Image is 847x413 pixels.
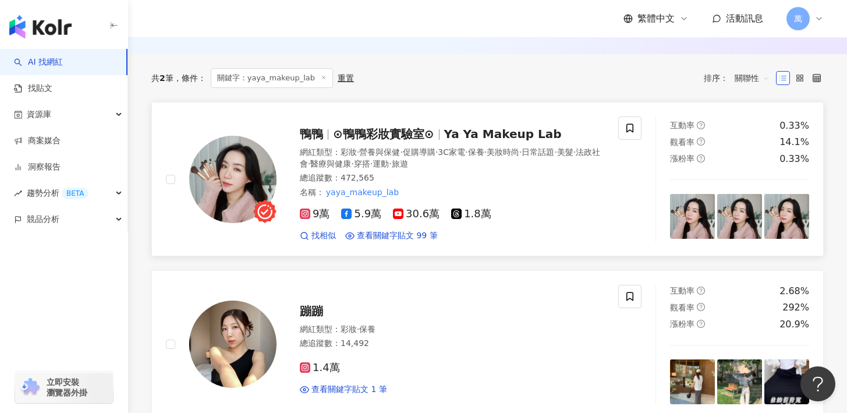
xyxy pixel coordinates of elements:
[351,159,353,168] span: ·
[14,189,22,197] span: rise
[637,12,675,25] span: 繁體中文
[800,366,835,401] iframe: Help Scout Beacon - Open
[345,230,438,242] a: 查看關鍵字貼文 99 筆
[15,372,113,403] a: chrome extension立即安裝 瀏覽器外掛
[697,154,705,163] span: question-circle
[333,127,434,141] span: ⊙鴨鴨彩妝實驗室⊙
[573,147,576,157] span: ·
[670,359,715,404] img: post-image
[697,303,705,311] span: question-circle
[717,194,762,239] img: post-image
[468,147,484,157] span: 保養
[310,159,351,168] span: 醫療與健康
[389,159,391,168] span: ·
[444,127,562,141] span: Ya Ya Makeup Lab
[14,135,61,147] a: 商案媒合
[151,73,173,83] div: 共 筆
[794,12,802,25] span: 萬
[373,159,389,168] span: 運動
[451,208,491,220] span: 1.8萬
[341,147,357,157] span: 彩妝
[782,301,809,314] div: 292%
[359,324,375,334] span: 保養
[670,137,694,147] span: 觀看率
[704,69,776,87] div: 排序：
[300,324,604,336] div: 網紅類型 ：
[27,180,88,206] span: 趨勢分析
[300,362,340,374] span: 1.4萬
[764,194,809,239] img: post-image
[189,301,277,388] img: KOL Avatar
[697,137,705,146] span: question-circle
[14,83,52,94] a: 找貼文
[300,186,401,199] span: 名稱 ：
[359,147,400,157] span: 營養與保健
[403,147,435,157] span: 促購導購
[300,147,600,168] span: 法政社會
[47,377,87,398] span: 立即安裝 瀏覽器外掛
[670,303,694,312] span: 觀看率
[670,286,694,295] span: 互動率
[27,101,51,128] span: 資源庫
[151,102,824,256] a: KOL Avatar鴨鴨⊙鴨鴨彩妝實驗室⊙Ya Ya Makeup Lab網紅類型：彩妝·營養與保健·促購導購·3C家電·保養·美妝時尚·日常話題·美髮·法政社會·醫療與健康·穿搭·運動·旅遊總...
[400,147,402,157] span: ·
[300,384,387,396] a: 查看關鍵字貼文 1 筆
[341,208,381,220] span: 5.9萬
[9,15,72,38] img: logo
[670,154,694,163] span: 漲粉率
[324,186,401,199] mark: yaya_makeup_lab
[354,159,370,168] span: 穿搭
[160,73,165,83] span: 2
[300,208,329,220] span: 9萬
[300,172,604,184] div: 總追蹤數 ： 472,565
[779,119,809,132] div: 0.33%
[779,285,809,298] div: 2.68%
[19,378,41,397] img: chrome extension
[300,127,323,141] span: 鴨鴨
[62,188,88,199] div: BETA
[435,147,438,157] span: ·
[357,230,438,242] span: 查看關鍵字貼文 99 筆
[311,384,387,396] span: 查看關鍵字貼文 1 筆
[438,147,465,157] span: 3C家電
[341,324,357,334] span: 彩妝
[779,318,809,331] div: 20.9%
[670,121,694,130] span: 互動率
[393,208,440,220] span: 30.6萬
[14,161,61,173] a: 洞察報告
[554,147,557,157] span: ·
[357,147,359,157] span: ·
[311,230,336,242] span: 找相似
[735,69,770,87] span: 關聯性
[697,320,705,328] span: question-circle
[557,147,573,157] span: 美髮
[308,159,310,168] span: ·
[779,153,809,165] div: 0.33%
[300,338,604,350] div: 總追蹤數 ： 14,492
[338,73,354,83] div: 重置
[779,136,809,149] div: 14.1%
[487,147,519,157] span: 美妝時尚
[465,147,467,157] span: ·
[392,159,408,168] span: 旅遊
[484,147,487,157] span: ·
[300,147,604,170] div: 網紅類型 ：
[697,287,705,295] span: question-circle
[357,324,359,334] span: ·
[211,68,333,88] span: 關鍵字：yaya_makeup_lab
[189,136,277,223] img: KOL Avatar
[173,73,206,83] span: 條件 ：
[14,57,63,68] a: searchAI 找網紅
[726,13,763,24] span: 活動訊息
[522,147,554,157] span: 日常話題
[717,359,762,404] img: post-image
[764,359,809,404] img: post-image
[300,304,323,318] span: 蹦蹦
[670,319,694,329] span: 漲粉率
[300,230,336,242] a: 找相似
[697,121,705,129] span: question-circle
[519,147,522,157] span: ·
[370,159,373,168] span: ·
[670,194,715,239] img: post-image
[27,206,59,232] span: 競品分析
